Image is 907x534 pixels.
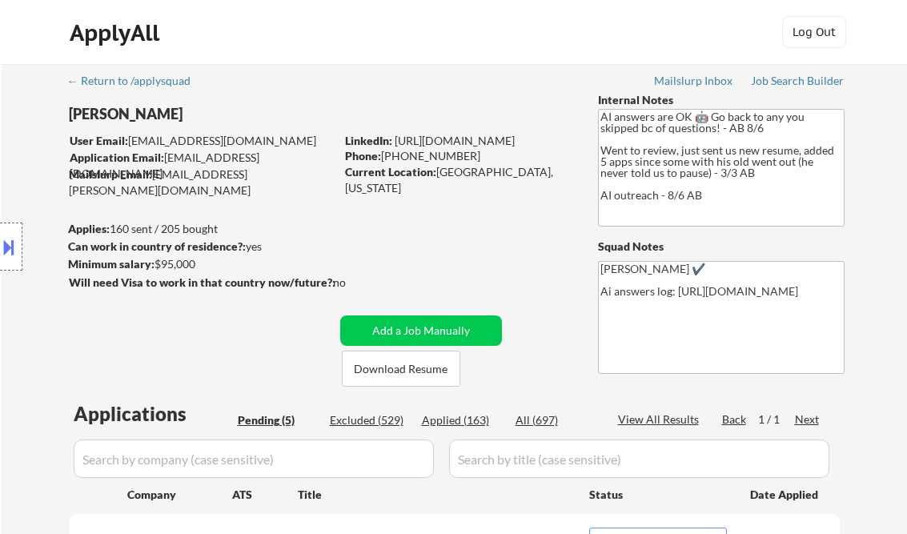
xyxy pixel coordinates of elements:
[74,404,232,424] div: Applications
[330,412,410,428] div: Excluded (529)
[232,487,298,503] div: ATS
[751,74,845,90] a: Job Search Builder
[333,275,379,291] div: no
[589,480,727,508] div: Status
[345,149,381,163] strong: Phone:
[758,412,795,428] div: 1 / 1
[67,75,206,86] div: ← Return to /applysquad
[722,412,748,428] div: Back
[70,19,164,46] div: ApplyAll
[598,239,845,255] div: Squad Notes
[345,134,392,147] strong: LinkedIn:
[782,16,846,48] button: Log Out
[298,487,574,503] div: Title
[74,440,434,478] input: Search by company (case sensitive)
[795,412,821,428] div: Next
[67,74,206,90] a: ← Return to /applysquad
[345,165,436,179] strong: Current Location:
[238,412,318,428] div: Pending (5)
[751,75,845,86] div: Job Search Builder
[618,412,704,428] div: View All Results
[127,487,232,503] div: Company
[345,148,572,164] div: [PHONE_NUMBER]
[654,74,734,90] a: Mailslurp Inbox
[750,487,821,503] div: Date Applied
[516,412,596,428] div: All (697)
[340,315,502,346] button: Add a Job Manually
[345,164,572,195] div: [GEOGRAPHIC_DATA], [US_STATE]
[598,92,845,108] div: Internal Notes
[422,412,502,428] div: Applied (163)
[342,351,460,387] button: Download Resume
[449,440,829,478] input: Search by title (case sensitive)
[395,134,515,147] a: [URL][DOMAIN_NAME]
[654,75,734,86] div: Mailslurp Inbox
